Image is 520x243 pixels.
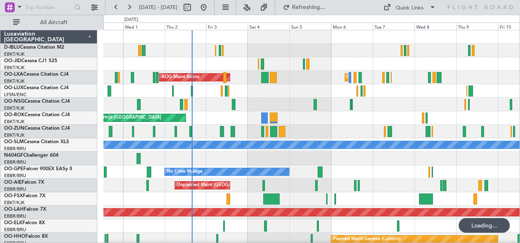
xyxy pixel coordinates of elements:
a: OO-SLMCessna Citation XLS [4,139,69,144]
span: OO-ELK [4,220,22,225]
span: OO-LUX [4,85,23,90]
a: OO-LAHFalcon 7X [4,207,46,212]
a: OO-JIDCessna CJ1 525 [4,59,57,63]
span: OO-LXA [4,72,23,77]
div: Quick Links [396,4,424,12]
a: EBKT/KJK [4,51,25,57]
a: OO-LUXCessna Citation CJ4 [4,85,69,90]
span: Refreshing... [291,4,326,10]
div: Sat 4 [248,22,289,30]
span: N604GF [4,153,23,158]
a: EBKT/KJK [4,200,25,206]
div: Fri 3 [206,22,248,30]
button: All Aircraft [9,16,89,29]
a: OO-GPEFalcon 900EX EASy II [4,166,72,171]
a: EBBR/BRU [4,173,26,179]
input: Trip Number [25,1,72,13]
span: OO-SLM [4,139,24,144]
span: OO-NSG [4,99,25,104]
a: OO-LXACessna Citation CJ4 [4,72,69,77]
a: OO-ZUNCessna Citation CJ4 [4,126,70,131]
a: EBBR/BRU [4,146,26,152]
a: EBKT/KJK [4,132,25,138]
div: Mon 6 [331,22,373,30]
a: EBBR/BRU [4,159,26,165]
a: EBKT/KJK [4,65,25,71]
a: EBKT/KJK [4,105,25,111]
div: Wed 8 [415,22,456,30]
div: Tue 7 [373,22,415,30]
span: OO-ROK [4,112,25,117]
a: OO-FSXFalcon 7X [4,193,45,198]
a: OO-ROKCessna Citation CJ4 [4,112,70,117]
a: EBBR/BRU [4,213,26,219]
span: OO-FSX [4,193,23,198]
div: Wed 1 [123,22,165,30]
a: EBKT/KJK [4,78,25,84]
span: OO-JID [4,59,21,63]
a: OO-HHOFalcon 8X [4,234,48,239]
a: EBKT/KJK [4,119,25,125]
span: OO-HHO [4,234,25,239]
a: OO-NSGCessna Citation CJ4 [4,99,70,104]
a: OO-AIEFalcon 7X [4,180,44,185]
a: LFSN/ENC [4,92,27,98]
a: N604GFChallenger 604 [4,153,58,158]
button: Quick Links [379,1,440,14]
a: D-IBLUCessna Citation M2 [4,45,64,50]
div: Thu 2 [165,22,206,30]
div: [DATE] [124,16,138,23]
div: Loading... [459,218,510,233]
button: Refreshing... [279,1,328,14]
span: OO-ZUN [4,126,25,131]
a: EBBR/BRU [4,227,26,233]
div: AOG Maint Kortrijk-[GEOGRAPHIC_DATA] [72,112,161,124]
span: All Aircraft [21,20,86,25]
div: Sun 5 [289,22,331,30]
span: OO-LAH [4,207,24,212]
a: OO-ELKFalcon 8X [4,220,45,225]
div: No Crew Malaga [167,166,202,178]
span: D-IBLU [4,45,20,50]
div: Unplanned Maint [GEOGRAPHIC_DATA] ([GEOGRAPHIC_DATA]) [177,179,312,191]
div: Planned Maint Kortrijk-[GEOGRAPHIC_DATA] [347,71,442,83]
span: OO-AIE [4,180,22,185]
span: [DATE] - [DATE] [139,4,177,11]
div: AOG Maint Rimini [161,71,199,83]
div: Thu 9 [456,22,498,30]
a: EBBR/BRU [4,186,26,192]
span: OO-GPE [4,166,23,171]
